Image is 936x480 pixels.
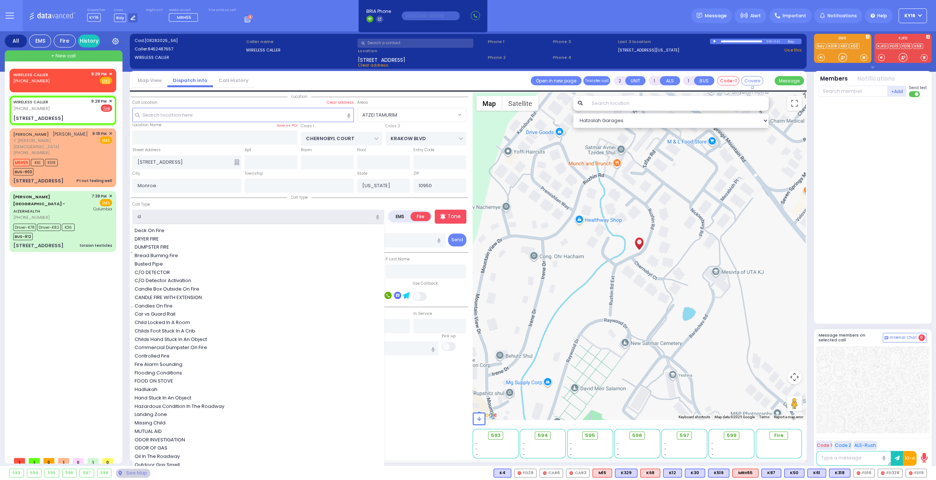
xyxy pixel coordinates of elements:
span: - [523,452,525,457]
span: KY16 [87,13,101,22]
div: FD328 [878,469,903,477]
span: Deck On Fire [135,227,167,234]
span: - [523,446,525,452]
div: FD16 [853,469,875,477]
span: 0 [918,334,925,341]
div: [STREET_ADDRESS] [13,242,64,249]
button: Show street map [476,96,502,111]
div: FD29 [514,469,537,477]
label: Dispatcher [87,8,106,13]
span: 1 [14,458,25,463]
span: Fire Alarm Sounding [135,361,185,368]
div: ALS [592,469,612,477]
span: Alert [750,13,761,19]
input: Search member [819,86,887,97]
div: BLS [761,469,781,477]
input: Search location [587,96,769,111]
button: Toggle fullscreen view [787,96,802,111]
img: Logo [29,11,78,20]
span: Fire [774,432,783,439]
label: Pick up [442,333,456,339]
span: K36 [62,224,75,231]
input: (000)000-00000 [402,11,460,20]
span: [PERSON_NAME][GEOGRAPHIC_DATA] - [13,194,65,207]
input: Search location here [132,108,354,122]
span: CANDLE FIRE WITH EXTENSION [135,294,204,301]
span: ✕ [109,71,112,77]
img: red-radio-icon.svg [517,471,521,475]
div: ALS [732,469,758,477]
div: [STREET_ADDRESS] [13,115,64,122]
span: 1 [58,458,69,463]
div: CAR6 [540,469,563,477]
span: Bread Burning Fire [135,252,181,259]
a: Open in new page [531,76,581,85]
div: 599 [97,469,111,477]
label: Cross 1 [301,123,314,129]
img: red-radio-icon.svg [543,471,547,475]
label: Call Type [132,202,150,207]
span: 0 [43,458,54,463]
span: - [664,446,666,452]
span: - [711,441,713,446]
label: Save as POI [277,123,298,128]
img: comment-alt.png [885,336,888,340]
label: KJFD [874,36,932,42]
span: MUTUAL AID [135,428,164,435]
span: Notifications [827,13,857,19]
div: FD19 [905,469,927,477]
div: [STREET_ADDRESS] [13,177,64,185]
span: Landing Zone [135,411,170,418]
a: Use this [784,47,801,53]
span: [PHONE_NUMBER] [13,150,50,156]
span: ATZEI TAMURIM [362,111,397,119]
a: [PERSON_NAME] [13,131,49,137]
label: Location [357,48,485,54]
span: - [617,441,619,446]
span: - [476,441,478,446]
img: message.svg [697,13,702,18]
div: K87 [761,469,781,477]
img: red-radio-icon.svg [881,471,885,475]
span: Clear address [357,62,388,68]
label: Fire units on call [209,8,236,13]
span: Phone 4 [553,54,615,61]
div: BLS [663,469,682,477]
button: Transfer call [583,76,610,85]
div: K30 [685,469,705,477]
span: Internal Chat [890,335,917,340]
span: C/O Detector Activation [135,277,194,284]
span: [PHONE_NUMBER] [13,106,50,111]
div: BLS [784,469,804,477]
span: [STREET_ADDRESS] [357,56,405,62]
a: FD19 [889,43,900,49]
div: 0:00 [766,37,772,46]
span: Phone 1 [488,39,550,45]
span: 593 [491,432,501,439]
img: red-radio-icon.svg [857,471,860,475]
div: K68 [640,469,660,477]
button: Code-1 [717,76,739,85]
span: Hadlukah [135,386,160,393]
a: [STREET_ADDRESS][US_STATE] [618,47,679,53]
span: - [664,441,666,446]
span: - [711,452,713,457]
button: Internal Chat 0 [883,333,927,342]
button: Code 1 [816,441,833,450]
button: Members [820,75,848,83]
div: 596 [63,469,76,477]
a: K61 [839,43,848,49]
label: Floor [357,147,366,153]
label: ZIP [413,171,419,177]
span: Flooding Conditions [135,369,185,377]
label: Apt [245,147,251,153]
button: +Add [887,86,907,97]
span: ✕ [109,131,112,137]
span: FOOD ON STOVE [135,377,176,385]
span: Important [782,13,806,19]
label: Turn off text [909,90,921,98]
span: ODOR INVESTIGATION [135,436,188,444]
span: 9:29 PM [91,71,107,77]
label: Caller: [135,46,244,52]
span: DRYER FIRE [135,235,161,243]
